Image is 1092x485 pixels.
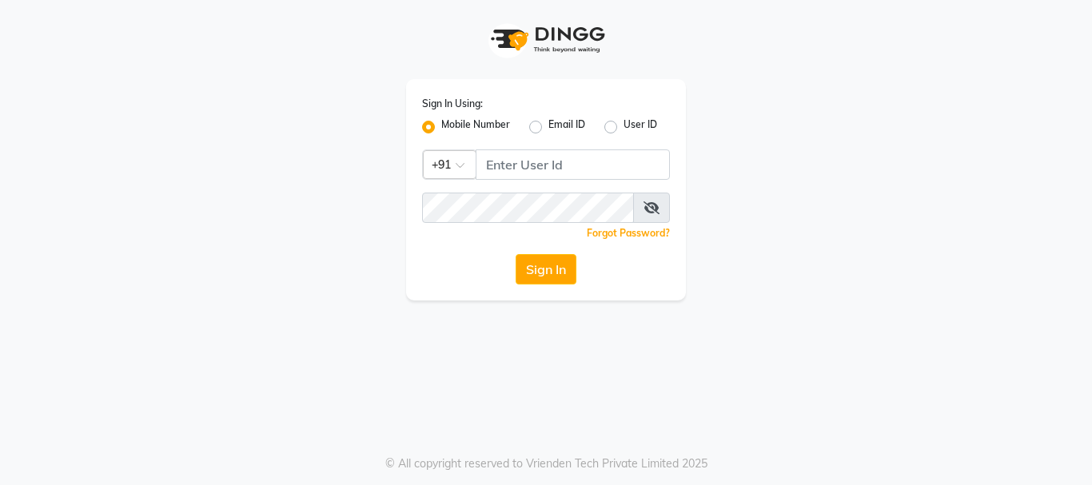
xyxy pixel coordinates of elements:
[422,97,483,111] label: Sign In Using:
[548,117,585,137] label: Email ID
[587,227,670,239] a: Forgot Password?
[624,117,657,137] label: User ID
[516,254,576,284] button: Sign In
[422,193,634,223] input: Username
[441,117,510,137] label: Mobile Number
[482,16,610,63] img: logo1.svg
[476,149,670,180] input: Username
